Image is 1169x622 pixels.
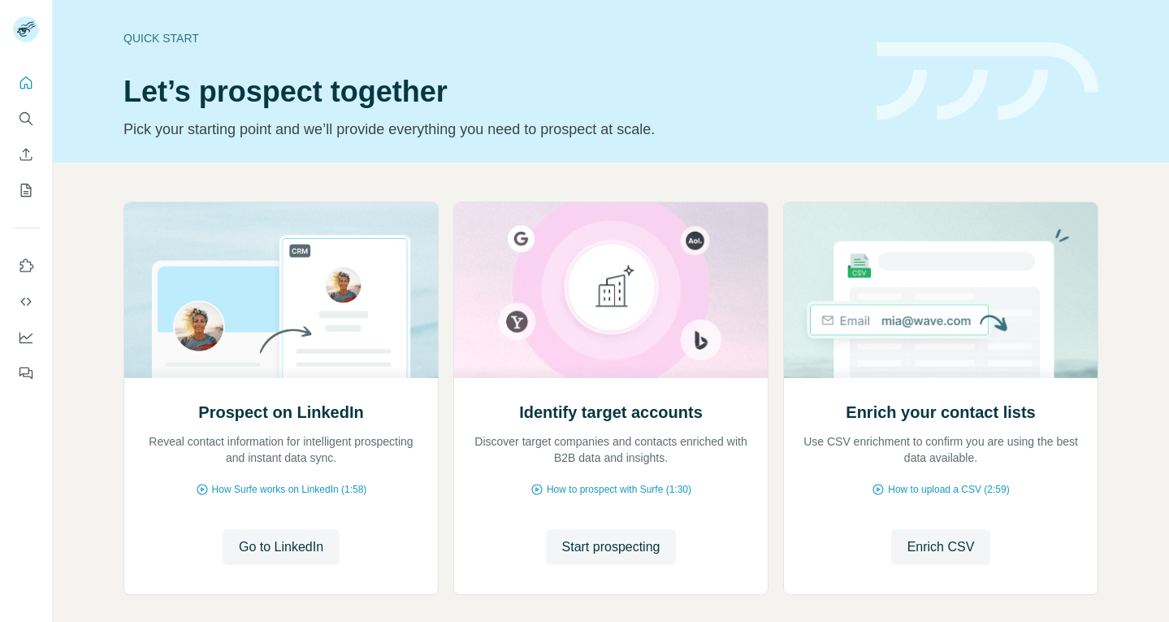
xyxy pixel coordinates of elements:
[888,482,1009,497] span: How to upload a CSV (2:59)
[123,30,857,46] div: Quick start
[877,42,1098,121] img: banner
[546,529,677,565] button: Start prospecting
[846,401,1035,424] h2: Enrich your contact lists
[223,529,340,565] button: Go to LinkedIn
[13,140,39,169] button: Enrich CSV
[123,118,857,141] p: Pick your starting point and we’ll provide everything you need to prospect at scale.
[13,68,39,98] button: Quick start
[13,251,39,281] button: Use Surfe on LinkedIn
[13,323,39,352] button: Dashboard
[800,433,1081,466] p: Use CSV enrichment to confirm you are using the best data available.
[13,104,39,133] button: Search
[907,537,975,557] span: Enrich CSV
[562,537,660,557] span: Start prospecting
[891,529,991,565] button: Enrich CSV
[239,537,323,557] span: Go to LinkedIn
[547,482,691,497] span: How to prospect with Surfe (1:30)
[13,287,39,316] button: Use Surfe API
[141,433,422,466] p: Reveal contact information for intelligent prospecting and instant data sync.
[470,433,751,466] p: Discover target companies and contacts enriched with B2B data and insights.
[123,202,439,378] img: Prospect on LinkedIn
[198,401,363,424] h2: Prospect on LinkedIn
[13,176,39,205] button: My lists
[783,202,1098,378] img: Enrich your contact lists
[123,76,857,108] h1: Let’s prospect together
[13,359,39,388] button: Feedback
[453,202,769,378] img: Identify target accounts
[519,401,703,424] h2: Identify target accounts
[212,482,367,497] span: How Surfe works on LinkedIn (1:58)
